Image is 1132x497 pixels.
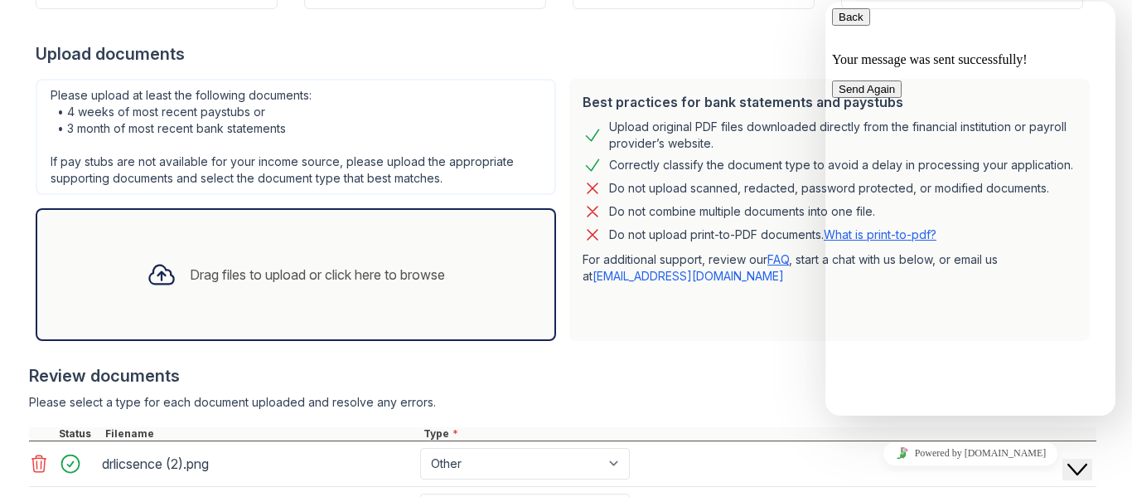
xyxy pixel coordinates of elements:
div: Do not combine multiple documents into one file. [609,202,875,222]
div: Please select a type for each document uploaded and resolve any errors. [29,394,1096,411]
div: Do not upload scanned, redacted, password protected, or modified documents. [609,178,1049,198]
p: Do not upload print-to-PDF documents. [609,227,936,243]
a: [EMAIL_ADDRESS][DOMAIN_NAME] [593,269,784,283]
iframe: chat widget [1062,431,1115,480]
div: Correctly classify the document type to avoid a delay in processing your application. [609,155,1073,175]
p: For additional support, review our , start a chat with us below, or email us at [583,251,1076,285]
iframe: chat widget [825,435,1115,472]
div: Review documents [29,364,1096,387]
div: Please upload at least the following documents: • 4 weeks of most recent paystubs or • 3 month of... [36,79,556,195]
div: Type [420,427,1096,441]
a: FAQ [767,252,789,266]
div: Filename [102,427,420,441]
div: Upload documents [36,42,1096,66]
div: Best practices for bank statements and paystubs [583,92,1076,112]
div: Drag files to upload or click here to browse [190,265,445,285]
iframe: chat widget [825,2,1115,416]
div: drlicsence (2).png [102,451,414,477]
div: Status [56,427,102,441]
div: Upload original PDF files downloaded directly from the financial institution or payroll provider’... [609,119,1076,152]
a: What is print-to-pdf? [824,227,936,241]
